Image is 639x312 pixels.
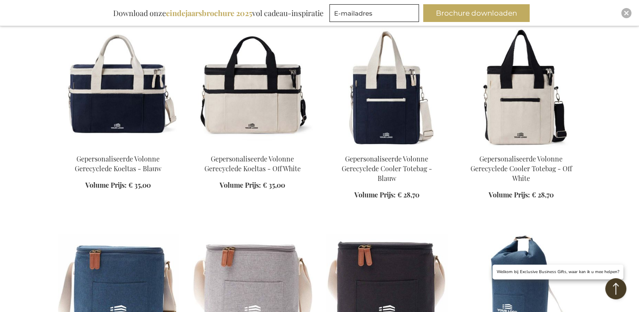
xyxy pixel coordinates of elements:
a: Gepersonaliseerde Volonne Gerecyclede Cooler Totebag - Off White [461,144,582,152]
img: Gepersonaliseerde Volonne Gerecyclede Koeltas - Blauw [58,29,179,147]
span: Volume Prijs: [354,190,396,199]
b: eindejaarsbrochure 2025 [166,8,252,18]
button: Brochure downloaden [423,4,530,22]
span: € 28,70 [397,190,419,199]
img: Gepersonaliseerde Volonne Gerecyclede Koeltas - Off White [192,29,313,147]
img: Gepersonaliseerde Volonne Gerecyclede Cooler Totebag - Off White [461,29,582,147]
span: € 28,70 [532,190,554,199]
a: Volume Prijs: € 35,00 [220,181,285,190]
a: Gepersonaliseerde Volonne Gerecyclede Koeltas - Blauw [58,144,179,152]
a: Volume Prijs: € 35,00 [85,181,151,190]
div: Close [621,8,631,18]
input: E-mailadres [329,4,419,22]
span: € 35,00 [128,181,151,189]
a: Gepersonaliseerde Volonne Gerecyclede Cooler Totebag - Blauw [342,154,432,183]
form: marketing offers and promotions [329,4,421,25]
a: Volume Prijs: € 28,70 [354,190,419,200]
div: Download onze vol cadeau-inspiratie [109,4,327,22]
span: Volume Prijs: [85,181,127,189]
img: Gepersonaliseerde Volonne Gerecyclede Cooler Totebag - Blauw [326,29,447,147]
a: Gepersonaliseerde Volonne Gerecyclede Koeltas - Off White [204,154,301,173]
span: Volume Prijs: [489,190,530,199]
a: Gepersonaliseerde Volonne Gerecyclede Cooler Totebag - Blauw [326,144,447,152]
a: Gepersonaliseerde Volonne Gerecyclede Cooler Totebag - Off White [470,154,572,183]
img: Close [624,11,629,16]
span: € 35,00 [263,181,285,189]
a: Gepersonaliseerde Volonne Gerecyclede Koeltas - Blauw [75,154,161,173]
a: Volume Prijs: € 28,70 [489,190,554,200]
span: Volume Prijs: [220,181,261,189]
a: Gepersonaliseerde Volonne Gerecyclede Koeltas - Off White [192,144,313,152]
